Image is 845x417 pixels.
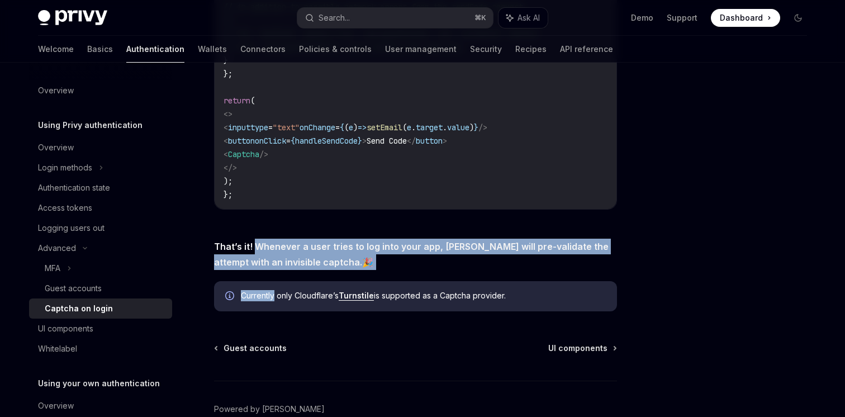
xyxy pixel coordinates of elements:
a: Policies & controls [299,36,372,63]
span: { [291,136,295,146]
div: Authentication state [38,181,110,195]
span: = [286,136,291,146]
span: button [416,136,443,146]
span: /> [478,122,487,132]
span: /> [259,149,268,159]
span: onClick [255,136,286,146]
span: ) [469,122,474,132]
div: Whitelabel [38,342,77,356]
a: Demo [631,12,653,23]
a: Logging users out [29,218,172,238]
span: { [340,122,344,132]
div: Access tokens [38,201,92,215]
a: Basics [87,36,113,63]
a: Overview [29,80,172,101]
span: Currently only Cloudflare’s is supported as a Captcha provider. [241,290,606,301]
span: return [224,96,250,106]
span: type [250,122,268,132]
a: Captcha on login [29,298,172,319]
div: Advanced [38,241,76,255]
a: Guest accounts [215,343,287,354]
div: Login methods [38,161,92,174]
span: < [224,149,228,159]
a: Authentication state [29,178,172,198]
span: button [228,136,255,146]
span: handleSendCode [295,136,358,146]
span: }; [224,189,232,200]
span: </ [407,136,416,146]
span: Dashboard [720,12,763,23]
span: > [443,136,447,146]
span: Guest accounts [224,343,287,354]
a: Whitelabel [29,339,172,359]
a: Dashboard [711,9,780,27]
a: Wallets [198,36,227,63]
a: User management [385,36,457,63]
div: Logging users out [38,221,105,235]
span: < [224,122,228,132]
span: ⌘ K [474,13,486,22]
span: <> [224,109,232,119]
a: Welcome [38,36,74,63]
span: > [362,136,367,146]
span: = [335,122,340,132]
span: }; [224,69,232,79]
span: Captcha [228,149,259,159]
button: Search...⌘K [297,8,493,28]
a: Access tokens [29,198,172,218]
a: Overview [29,138,172,158]
div: Search... [319,11,350,25]
a: Overview [29,396,172,416]
span: ) [353,122,358,132]
span: => [358,122,367,132]
h5: Using your own authentication [38,377,160,390]
span: Send Code [367,136,407,146]
span: } [358,136,362,146]
span: "text" [273,122,300,132]
span: 🎉 [214,239,617,270]
a: Powered by [PERSON_NAME] [214,404,325,415]
span: UI components [548,343,607,354]
a: UI components [29,319,172,339]
div: Overview [38,84,74,97]
span: e [349,122,353,132]
a: Authentication [126,36,184,63]
div: Guest accounts [45,282,102,295]
span: input [228,122,250,132]
button: Toggle dark mode [789,9,807,27]
svg: Info [225,291,236,302]
a: Recipes [515,36,547,63]
img: dark logo [38,10,107,26]
span: ); [224,176,232,186]
span: ( [344,122,349,132]
button: Ask AI [499,8,548,28]
span: = [268,122,273,132]
span: value [447,122,469,132]
div: Overview [38,399,74,413]
span: . [411,122,416,132]
a: UI components [548,343,616,354]
span: ( [402,122,407,132]
span: setEmail [367,122,402,132]
span: target [416,122,443,132]
a: Support [667,12,697,23]
div: Overview [38,141,74,154]
a: Security [470,36,502,63]
span: Ask AI [518,12,540,23]
span: onChange [300,122,335,132]
span: e [407,122,411,132]
span: </> [224,163,237,173]
a: Connectors [240,36,286,63]
span: . [443,122,447,132]
h5: Using Privy authentication [38,119,143,132]
span: ( [250,96,255,106]
a: Guest accounts [29,278,172,298]
a: API reference [560,36,613,63]
div: Captcha on login [45,302,113,315]
span: } [474,122,478,132]
span: < [224,136,228,146]
div: MFA [45,262,60,275]
a: Turnstile [339,291,374,301]
strong: That’s it! Whenever a user tries to log into your app, [PERSON_NAME] will pre-validate the attemp... [214,241,609,268]
div: UI components [38,322,93,335]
